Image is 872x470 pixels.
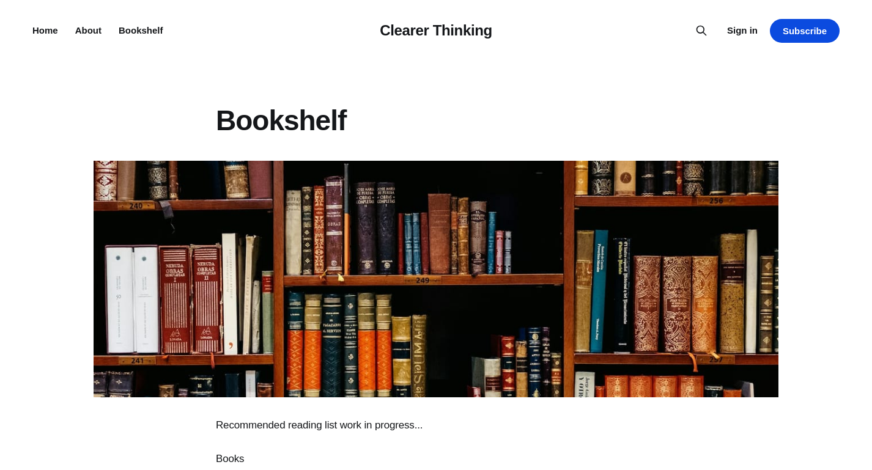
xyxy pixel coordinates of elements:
[216,450,656,467] p: Books
[380,22,492,39] a: Clearer Thinking
[32,25,58,35] a: Home
[727,23,758,38] a: Sign in
[94,161,778,397] img: Bookshelf
[75,25,102,35] a: About
[216,105,656,136] h1: Bookshelf
[119,25,163,35] a: Bookshelf
[216,417,656,433] p: Recommended reading list work in progress...
[770,19,840,43] a: Subscribe
[692,21,711,40] button: Search this site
